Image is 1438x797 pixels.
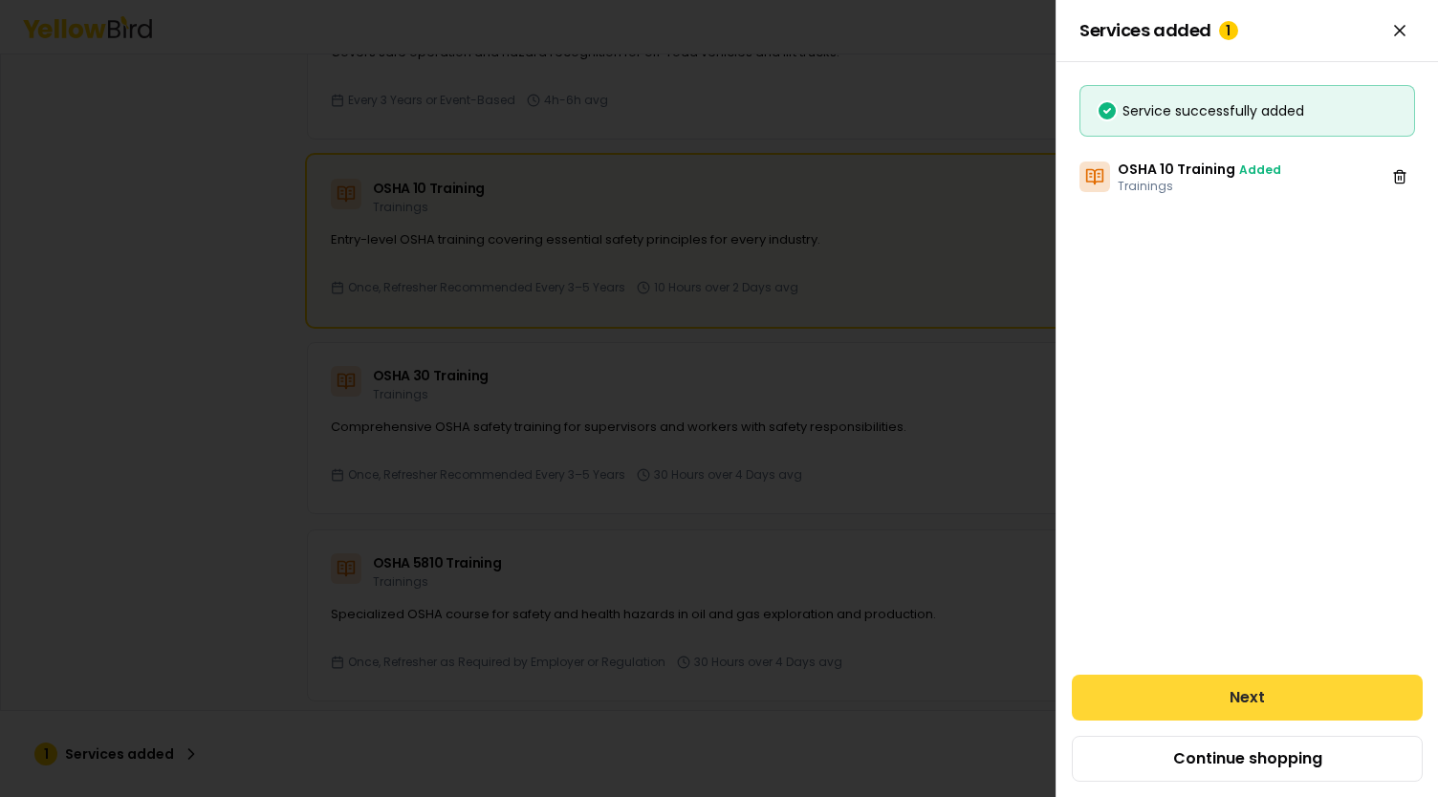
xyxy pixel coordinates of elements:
[1219,21,1238,40] div: 1
[1384,15,1415,46] button: Close
[1118,160,1281,179] h3: OSHA 10 Training
[1118,179,1281,194] p: Trainings
[1072,675,1423,721] button: Next
[1239,162,1281,178] span: Added
[1096,101,1399,120] div: Service successfully added
[1072,736,1423,782] button: Continue shopping
[1079,21,1238,40] span: Services added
